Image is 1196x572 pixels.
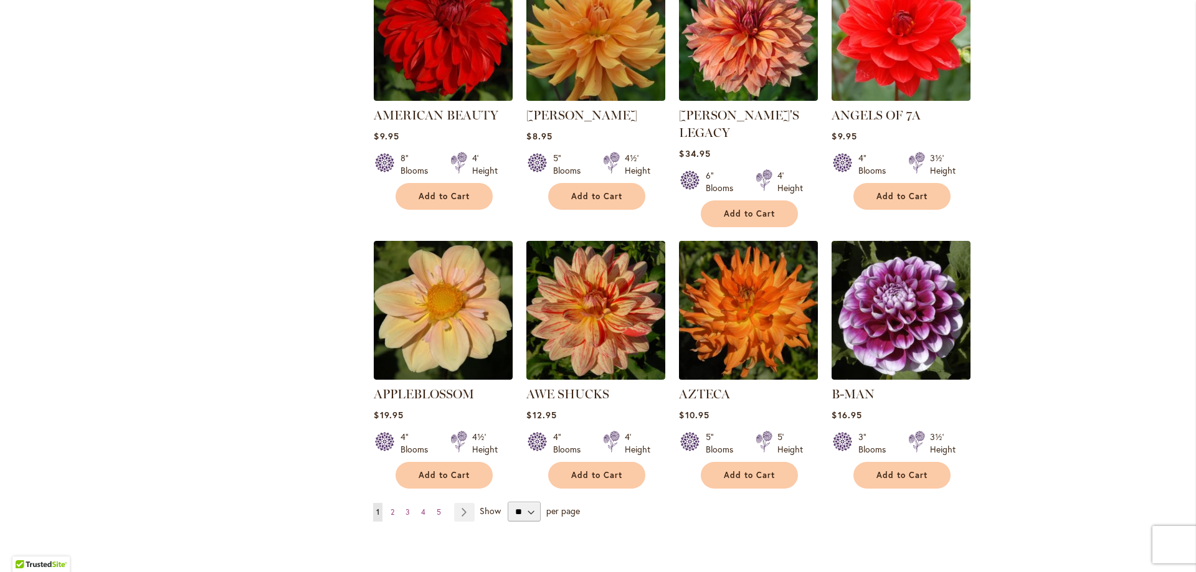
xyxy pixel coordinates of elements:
[625,152,650,177] div: 4½' Height
[679,370,818,382] a: AZTECA
[546,505,580,517] span: per page
[777,169,803,194] div: 4' Height
[724,470,775,481] span: Add to Cart
[832,130,857,142] span: $9.95
[526,108,637,123] a: [PERSON_NAME]
[401,431,435,456] div: 4" Blooms
[571,470,622,481] span: Add to Cart
[434,503,444,522] a: 5
[548,462,645,489] button: Add to Cart
[391,507,394,517] span: 2
[876,191,928,202] span: Add to Cart
[396,462,493,489] button: Add to Cart
[374,241,513,380] img: APPLEBLOSSOM
[9,528,44,563] iframe: Launch Accessibility Center
[401,152,435,177] div: 8" Blooms
[676,238,822,383] img: AZTECA
[526,387,609,401] a: AWE SHUCKS
[419,191,470,202] span: Add to Cart
[472,431,498,456] div: 4½' Height
[374,108,498,123] a: AMERICAN BEAUTY
[679,387,730,401] a: AZTECA
[437,507,441,517] span: 5
[526,370,665,382] a: AWE SHUCKS
[406,507,410,517] span: 3
[571,191,622,202] span: Add to Cart
[376,507,379,517] span: 1
[853,183,951,210] button: Add to Cart
[832,409,861,421] span: $16.95
[374,409,403,421] span: $19.95
[374,130,399,142] span: $9.95
[832,241,971,380] img: B-MAN
[526,241,665,380] img: AWE SHUCKS
[853,462,951,489] button: Add to Cart
[701,462,798,489] button: Add to Cart
[832,387,875,401] a: B-MAN
[679,91,818,103] a: Andy's Legacy
[706,169,741,194] div: 6" Blooms
[374,387,474,401] a: APPLEBLOSSOM
[832,91,971,103] a: ANGELS OF 7A
[930,152,956,177] div: 3½' Height
[548,183,645,210] button: Add to Cart
[832,370,971,382] a: B-MAN
[706,431,741,456] div: 5" Blooms
[418,503,429,522] a: 4
[858,152,893,177] div: 4" Blooms
[679,108,799,140] a: [PERSON_NAME]'S LEGACY
[625,431,650,456] div: 4' Height
[724,209,775,219] span: Add to Cart
[421,507,425,517] span: 4
[374,91,513,103] a: AMERICAN BEAUTY
[396,183,493,210] button: Add to Cart
[777,431,803,456] div: 5' Height
[930,431,956,456] div: 3½' Height
[553,152,588,177] div: 5" Blooms
[387,503,397,522] a: 2
[679,148,710,159] span: $34.95
[858,431,893,456] div: 3" Blooms
[480,505,501,517] span: Show
[526,409,556,421] span: $12.95
[419,470,470,481] span: Add to Cart
[526,91,665,103] a: ANDREW CHARLES
[876,470,928,481] span: Add to Cart
[553,431,588,456] div: 4" Blooms
[374,370,513,382] a: APPLEBLOSSOM
[679,409,709,421] span: $10.95
[526,130,552,142] span: $8.95
[832,108,921,123] a: ANGELS OF 7A
[701,200,798,227] button: Add to Cart
[402,503,413,522] a: 3
[472,152,498,177] div: 4' Height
